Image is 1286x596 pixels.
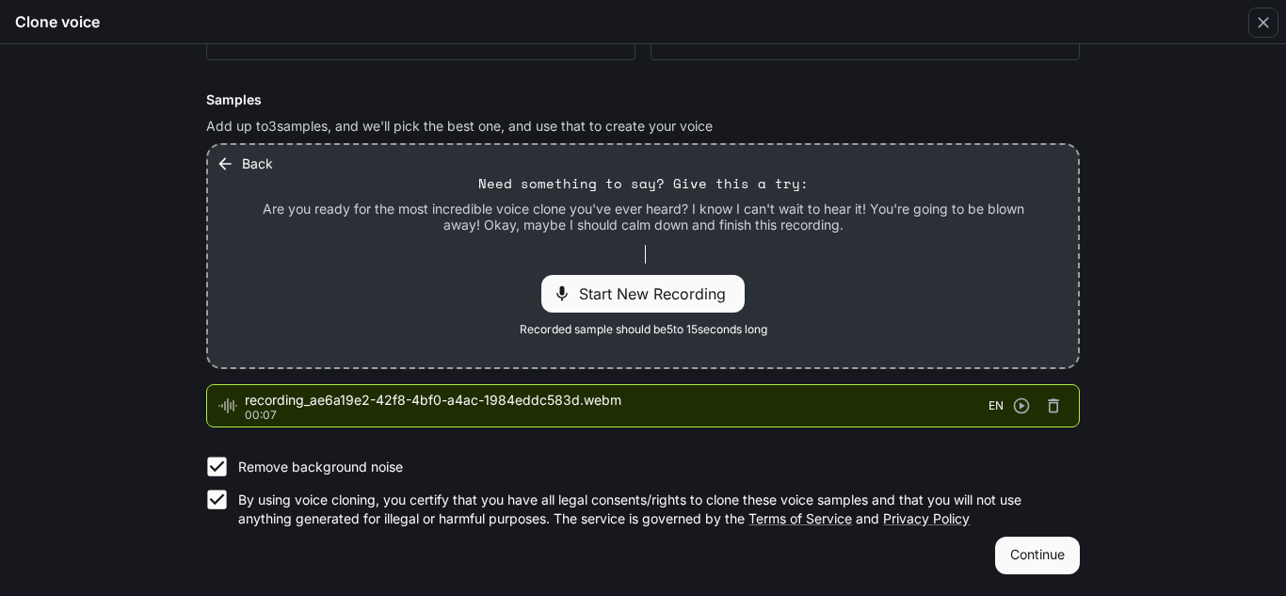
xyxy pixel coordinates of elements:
[253,201,1033,234] p: Are you ready for the most incredible voice clone you've ever heard? I know I can't wait to hear ...
[206,117,1080,136] p: Add up to 3 samples, and we'll pick the best one, and use that to create your voice
[15,11,100,32] h5: Clone voice
[238,458,403,476] p: Remove background noise
[478,174,809,193] p: Need something to say? Give this a try:
[245,410,989,421] p: 00:07
[579,282,737,305] span: Start New Recording
[206,90,1080,109] h6: Samples
[520,320,767,339] span: Recorded sample should be 5 to 15 seconds long
[989,396,1004,415] span: EN
[748,510,852,526] a: Terms of Service
[541,275,745,313] div: Start New Recording
[238,491,1065,528] p: By using voice cloning, you certify that you have all legal consents/rights to clone these voice ...
[245,391,989,410] span: recording_ae6a19e2-42f8-4bf0-a4ac-1984eddc583d.webm
[995,537,1080,574] button: Continue
[212,145,281,183] button: Back
[883,510,970,526] a: Privacy Policy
